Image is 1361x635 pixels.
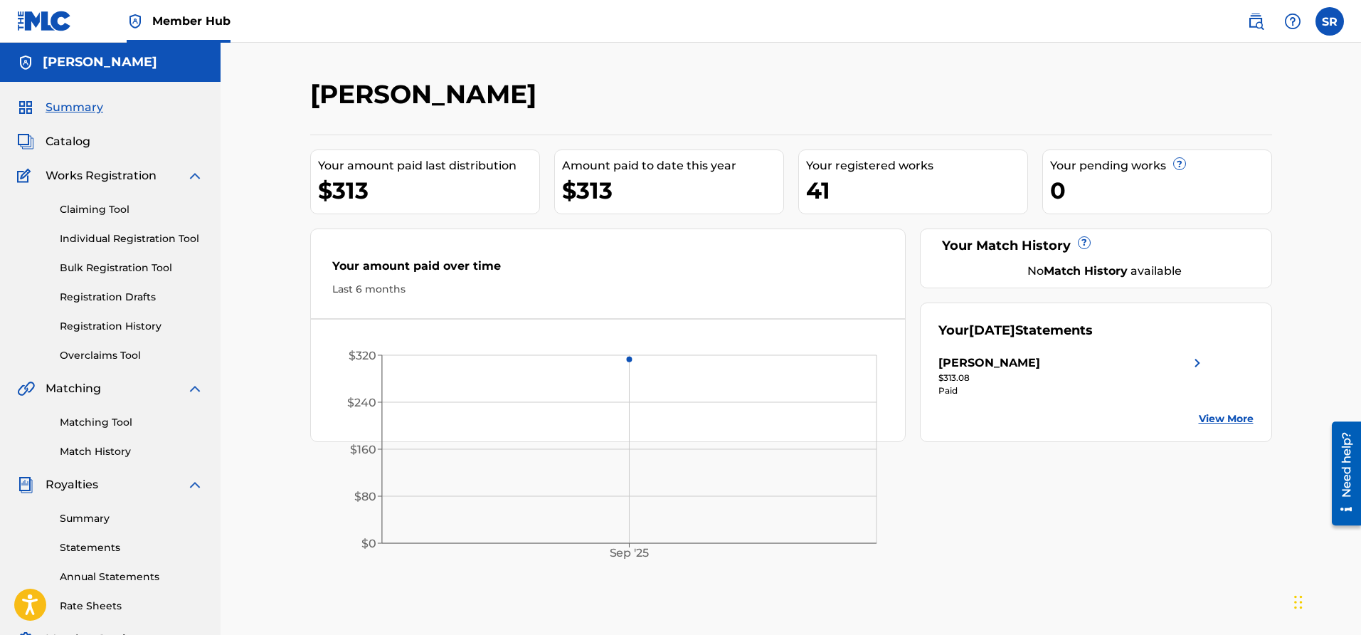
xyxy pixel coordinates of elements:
[938,355,1040,372] div: [PERSON_NAME]
[318,157,539,174] div: Your amount paid last distribution
[1290,567,1361,635] iframe: Chat Widget
[1241,7,1270,36] a: Public Search
[46,380,101,397] span: Matching
[310,78,544,110] h2: [PERSON_NAME]
[1278,7,1307,36] div: Help
[347,396,376,409] tspan: $240
[938,384,1206,397] div: Paid
[609,547,649,560] tspan: Sep '25
[60,444,203,459] a: Match History
[1294,581,1303,624] div: Drag
[60,348,203,363] a: Overclaims Tool
[969,322,1015,338] span: [DATE]
[17,133,34,150] img: Catalog
[17,133,90,150] a: CatalogCatalog
[354,490,376,503] tspan: $80
[186,167,203,184] img: expand
[60,415,203,430] a: Matching Tool
[806,157,1027,174] div: Your registered works
[186,476,203,493] img: expand
[17,476,34,493] img: Royalties
[46,99,103,116] span: Summary
[806,174,1027,206] div: 41
[349,349,376,362] tspan: $320
[1050,174,1271,206] div: 0
[956,263,1254,280] div: No available
[127,13,144,30] img: Top Rightsholder
[332,258,884,282] div: Your amount paid over time
[60,599,203,614] a: Rate Sheets
[43,54,157,70] h5: Sean Rose
[186,380,203,397] img: expand
[17,99,103,116] a: SummarySummary
[938,372,1206,384] div: $313.08
[1189,355,1206,372] img: right chevron icon
[46,476,98,493] span: Royalties
[60,261,203,275] a: Bulk Registration Tool
[60,511,203,526] a: Summary
[17,167,36,184] img: Works Registration
[1321,416,1361,530] iframe: Resource Center
[1247,13,1264,30] img: search
[938,355,1206,397] a: [PERSON_NAME]right chevron icon$313.08Paid
[60,290,203,305] a: Registration Drafts
[938,236,1254,256] div: Your Match History
[361,537,376,550] tspan: $0
[1199,411,1254,426] a: View More
[17,380,35,397] img: Matching
[938,321,1093,340] div: Your Statements
[60,570,203,584] a: Annual Statements
[17,11,72,31] img: MLC Logo
[17,99,34,116] img: Summary
[318,174,539,206] div: $313
[46,167,157,184] span: Works Registration
[152,13,231,29] span: Member Hub
[1044,264,1128,278] strong: Match History
[1050,157,1271,174] div: Your pending works
[17,54,34,71] img: Accounts
[1284,13,1301,30] img: help
[60,202,203,217] a: Claiming Tool
[60,540,203,555] a: Statements
[562,174,783,206] div: $313
[1174,158,1185,169] span: ?
[60,231,203,246] a: Individual Registration Tool
[1315,7,1344,36] div: User Menu
[350,443,376,456] tspan: $160
[562,157,783,174] div: Amount paid to date this year
[332,282,884,297] div: Last 6 months
[60,319,203,334] a: Registration History
[46,133,90,150] span: Catalog
[1079,237,1090,248] span: ?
